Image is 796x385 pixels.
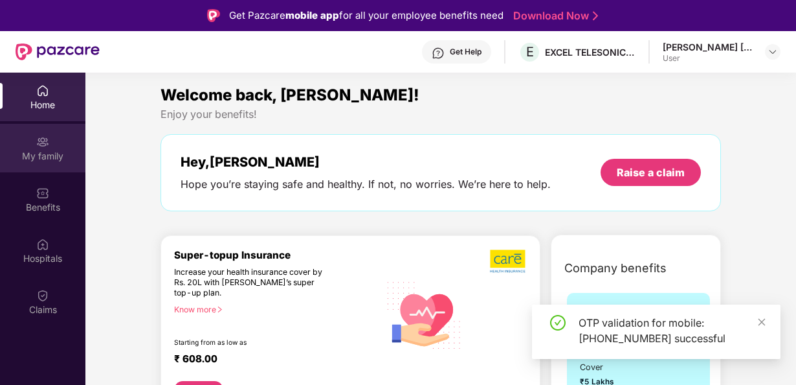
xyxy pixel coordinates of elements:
[181,178,551,191] div: Hope you’re staying safe and healthy. If not, no worries. We’re here to help.
[579,315,765,346] div: OTP validation for mobile: [PHONE_NUMBER] successful
[564,259,667,277] span: Company benefits
[216,306,223,313] span: right
[36,187,49,200] img: svg+xml;base64,PHN2ZyBpZD0iQmVuZWZpdHMiIHhtbG5zPSJodHRwOi8vd3d3LnczLm9yZy8yMDAwL3N2ZyIgd2lkdGg9Ij...
[174,249,380,261] div: Super-topup Insurance
[432,47,445,60] img: svg+xml;base64,PHN2ZyBpZD0iSGVscC0zMngzMiIgeG1sbnM9Imh0dHA6Ly93d3cudzMub3JnLzIwMDAvc3ZnIiB3aWR0aD...
[160,86,419,104] span: Welcome back, [PERSON_NAME]!
[768,47,778,57] img: svg+xml;base64,PHN2ZyBpZD0iRHJvcGRvd24tMzJ4MzIiIHhtbG5zPSJodHRwOi8vd3d3LnczLm9yZy8yMDAwL3N2ZyIgd2...
[160,108,721,121] div: Enjoy your benefits!
[617,165,685,180] div: Raise a claim
[593,9,598,23] img: Stroke
[380,270,468,360] img: svg+xml;base64,PHN2ZyB4bWxucz0iaHR0cDovL3d3dy53My5vcmcvMjAwMC9zdmciIHhtbG5zOnhsaW5rPSJodHRwOi8vd3...
[490,249,527,274] img: b5dec4f62d2307b9de63beb79f102df3.png
[36,238,49,251] img: svg+xml;base64,PHN2ZyBpZD0iSG9zcGl0YWxzIiB4bWxucz0iaHR0cDovL3d3dy53My5vcmcvMjAwMC9zdmciIHdpZHRoPS...
[36,84,49,97] img: svg+xml;base64,PHN2ZyBpZD0iSG9tZSIgeG1sbnM9Imh0dHA6Ly93d3cudzMub3JnLzIwMDAvc3ZnIiB3aWR0aD0iMjAiIG...
[663,53,753,64] div: User
[36,289,49,302] img: svg+xml;base64,PHN2ZyBpZD0iQ2xhaW0iIHhtbG5zPSJodHRwOi8vd3d3LnczLm9yZy8yMDAwL3N2ZyIgd2lkdGg9IjIwIi...
[285,9,339,21] strong: mobile app
[207,9,220,22] img: Logo
[174,353,367,368] div: ₹ 608.00
[174,267,324,299] div: Increase your health insurance cover by Rs. 20L with [PERSON_NAME]’s super top-up plan.
[663,41,753,53] div: [PERSON_NAME] [PERSON_NAME]
[550,315,566,331] span: check-circle
[16,43,100,60] img: New Pazcare Logo
[174,305,372,314] div: Know more
[174,338,325,347] div: Starting from as low as
[526,44,534,60] span: E
[36,135,49,148] img: svg+xml;base64,PHN2ZyB3aWR0aD0iMjAiIGhlaWdodD0iMjAiIHZpZXdCb3g9IjAgMCAyMCAyMCIgZmlsbD0ibm9uZSIgeG...
[450,47,481,57] div: Get Help
[545,46,636,58] div: EXCEL TELESONIC INDIA PRIVATE LIMITED
[229,8,503,23] div: Get Pazcare for all your employee benefits need
[757,318,766,327] span: close
[181,154,551,170] div: Hey, [PERSON_NAME]
[513,9,594,23] a: Download Now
